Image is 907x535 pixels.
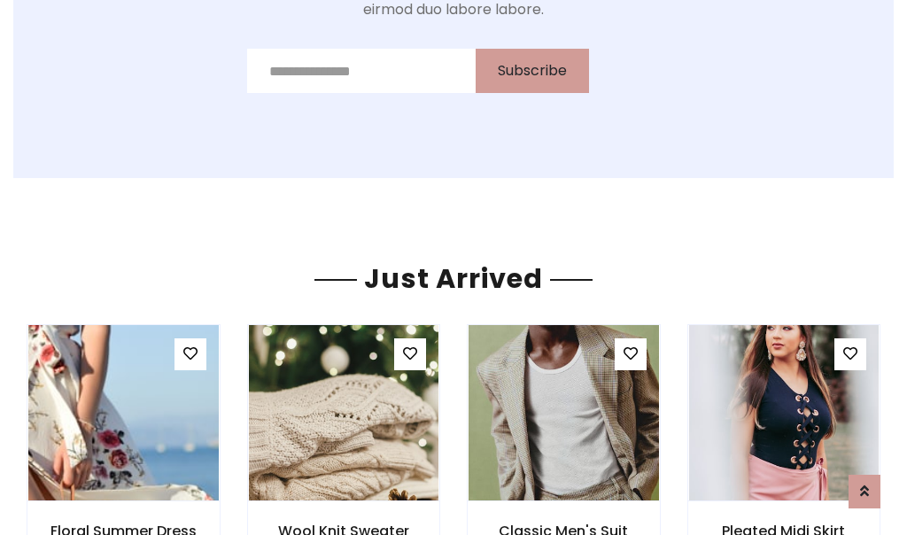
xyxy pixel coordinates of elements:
button: Subscribe [476,49,589,93]
span: Just Arrived [357,260,550,298]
